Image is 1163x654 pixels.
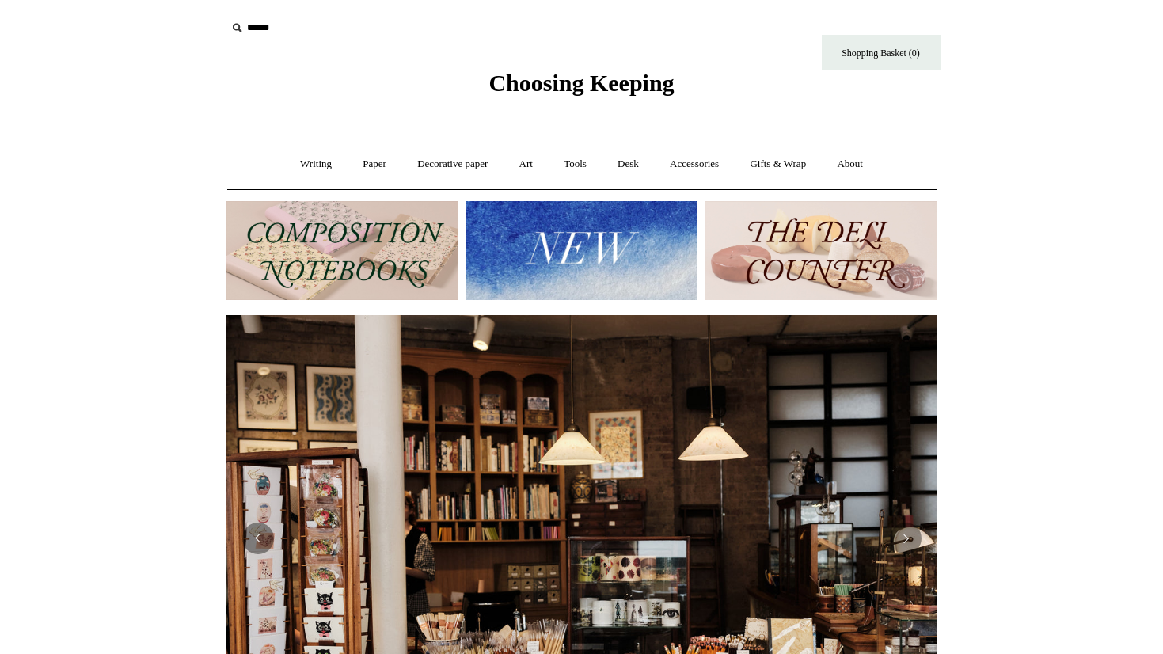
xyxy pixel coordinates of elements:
[226,201,458,300] img: 202302 Composition ledgers.jpg__PID:69722ee6-fa44-49dd-a067-31375e5d54ec
[549,143,601,185] a: Tools
[242,523,274,554] button: Previous
[705,201,937,300] img: The Deli Counter
[348,143,401,185] a: Paper
[603,143,653,185] a: Desk
[735,143,820,185] a: Gifts & Wrap
[403,143,502,185] a: Decorative paper
[656,143,733,185] a: Accessories
[488,70,674,96] span: Choosing Keeping
[488,82,674,93] a: Choosing Keeping
[822,35,941,70] a: Shopping Basket (0)
[505,143,547,185] a: Art
[286,143,346,185] a: Writing
[890,523,922,554] button: Next
[466,201,697,300] img: New.jpg__PID:f73bdf93-380a-4a35-bcfe-7823039498e1
[823,143,877,185] a: About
